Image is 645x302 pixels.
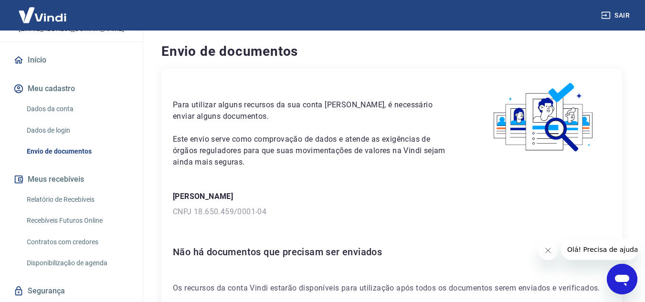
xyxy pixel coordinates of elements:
[173,244,611,260] h6: Não há documentos que precisam ser enviados
[11,78,131,99] button: Meu cadastro
[11,281,131,302] a: Segurança
[539,241,558,260] iframe: Fechar mensagem
[607,264,637,294] iframe: Botão para abrir a janela de mensagens
[23,142,131,161] a: Envio de documentos
[161,42,622,61] h4: Envio de documentos
[23,99,131,119] a: Dados da conta
[23,253,131,273] a: Disponibilização de agenda
[23,190,131,209] a: Relatório de Recebíveis
[23,232,131,252] a: Contratos com credores
[173,206,611,218] p: CNPJ 18.650.459/0001-04
[173,99,455,122] p: Para utilizar alguns recursos da sua conta [PERSON_NAME], é necessário enviar alguns documentos.
[11,169,131,190] button: Meus recebíveis
[599,7,634,24] button: Sair
[11,50,131,71] a: Início
[561,239,637,260] iframe: Mensagem da empresa
[173,134,455,168] p: Este envio serve como comprovação de dados e atende as exigências de órgãos reguladores para que ...
[173,191,611,202] p: [PERSON_NAME]
[11,0,74,30] img: Vindi
[173,282,611,294] p: Os recursos da conta Vindi estarão disponíveis para utilização após todos os documentos serem env...
[23,121,131,140] a: Dados de login
[23,211,131,230] a: Recebíveis Futuros Online
[6,7,80,14] span: Olá! Precisa de ajuda?
[477,80,611,155] img: waiting_documents.41d9841a9773e5fdf392cede4d13b617.svg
